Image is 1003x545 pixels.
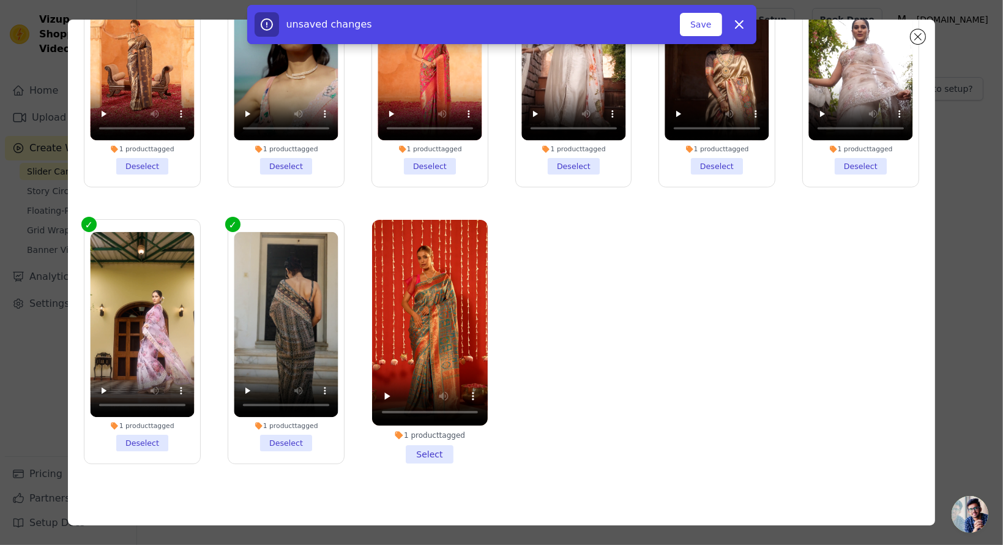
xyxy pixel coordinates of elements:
div: 1 product tagged [234,421,338,430]
div: 1 product tagged [234,145,338,153]
div: 1 product tagged [809,145,913,153]
div: Open chat [952,496,988,533]
div: 1 product tagged [90,421,194,430]
div: 1 product tagged [521,145,625,153]
div: 1 product tagged [378,145,482,153]
div: 1 product tagged [90,145,194,153]
button: Save [680,13,721,36]
span: unsaved changes [286,18,372,30]
div: 1 product tagged [665,145,769,153]
div: 1 product tagged [372,430,488,440]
